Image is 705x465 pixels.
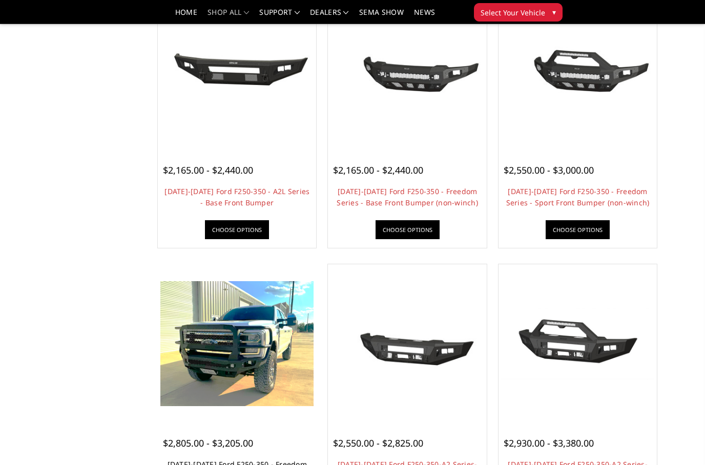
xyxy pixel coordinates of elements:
[163,437,253,449] span: $2,805.00 - $3,205.00
[330,267,484,420] a: 2023-2025 Ford F250-350-A2 Series-Base Front Bumper (winch mount) 2023-2025 Ford F250-350-A2 Seri...
[175,9,197,24] a: Home
[208,9,249,24] a: shop all
[654,416,705,465] iframe: Chat Widget
[414,9,435,24] a: News
[337,186,478,207] a: [DATE]-[DATE] Ford F250-350 - Freedom Series - Base Front Bumper (non-winch)
[163,164,253,176] span: $2,165.00 - $2,440.00
[160,267,314,420] a: 2023-2025 Ford F250-350 - Freedom Series - Extreme Front Bumper 2023-2025 Ford F250-350 - Freedom...
[164,186,309,207] a: [DATE]-[DATE] Ford F250-350 - A2L Series - Base Front Bumper
[359,9,404,24] a: SEMA Show
[504,164,594,176] span: $2,550.00 - $3,000.00
[259,9,300,24] a: Support
[160,281,314,406] img: 2023-2025 Ford F250-350 - Freedom Series - Extreme Front Bumper
[376,220,440,239] a: Choose Options
[552,7,556,17] span: ▾
[546,220,610,239] a: Choose Options
[501,267,654,420] a: 2023-2025 Ford F250-350-A2 Series-Sport Front Bumper (winch mount) 2023-2025 Ford F250-350-A2 Ser...
[333,437,423,449] span: $2,550.00 - $2,825.00
[160,36,314,107] img: 2023-2025 Ford F250-350 - A2L Series - Base Front Bumper
[504,437,594,449] span: $2,930.00 - $3,380.00
[205,220,269,239] a: Choose Options
[333,164,423,176] span: $2,165.00 - $2,440.00
[310,9,349,24] a: Dealers
[506,186,650,207] a: [DATE]-[DATE] Ford F250-350 - Freedom Series - Sport Front Bumper (non-winch)
[474,3,563,22] button: Select Your Vehicle
[501,35,654,107] img: 2023-2025 Ford F250-350 - Freedom Series - Sport Front Bumper (non-winch)
[481,7,545,18] span: Select Your Vehicle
